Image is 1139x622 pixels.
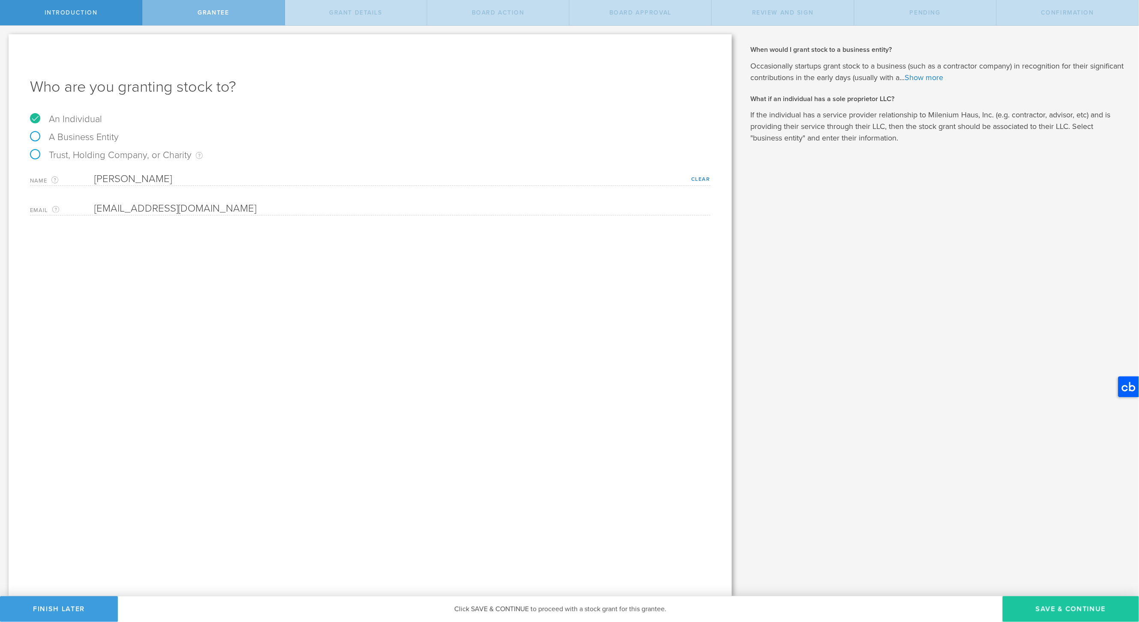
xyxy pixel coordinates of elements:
button: Save & Continue [1003,596,1139,622]
span: Pending [910,9,941,16]
span: Introduction [45,9,98,16]
label: Email [30,205,94,215]
span: Review and Sign [752,9,814,16]
span: Grantee [198,9,229,16]
h1: Who are you granting stock to? [30,77,710,97]
a: Show more [905,73,944,82]
input: Required [94,202,706,215]
div: Click SAVE & CONTINUE to proceed with a stock grant for this grantee. [118,596,1003,622]
span: Grant Details [329,9,382,16]
a: Clear [691,176,710,182]
label: Name [30,176,94,185]
input: Required [94,173,710,185]
span: Board Approval [609,9,671,16]
h2: When would I grant stock to a business entity? [751,45,1126,54]
iframe: Chat Widget [1096,555,1139,596]
label: An Individual [30,114,102,125]
label: A Business Entity [30,132,119,143]
span: Confirmation [1041,9,1094,16]
p: If the individual has a service provider relationship to Milenium Haus, Inc. (e.g. contractor, ad... [751,109,1126,144]
h2: What if an individual has a sole proprietor LLC? [751,94,1126,104]
span: Board Action [472,9,525,16]
p: Occasionally startups grant stock to a business (such as a contractor company) in recognition for... [751,60,1126,84]
label: Trust, Holding Company, or Charity [30,150,203,161]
